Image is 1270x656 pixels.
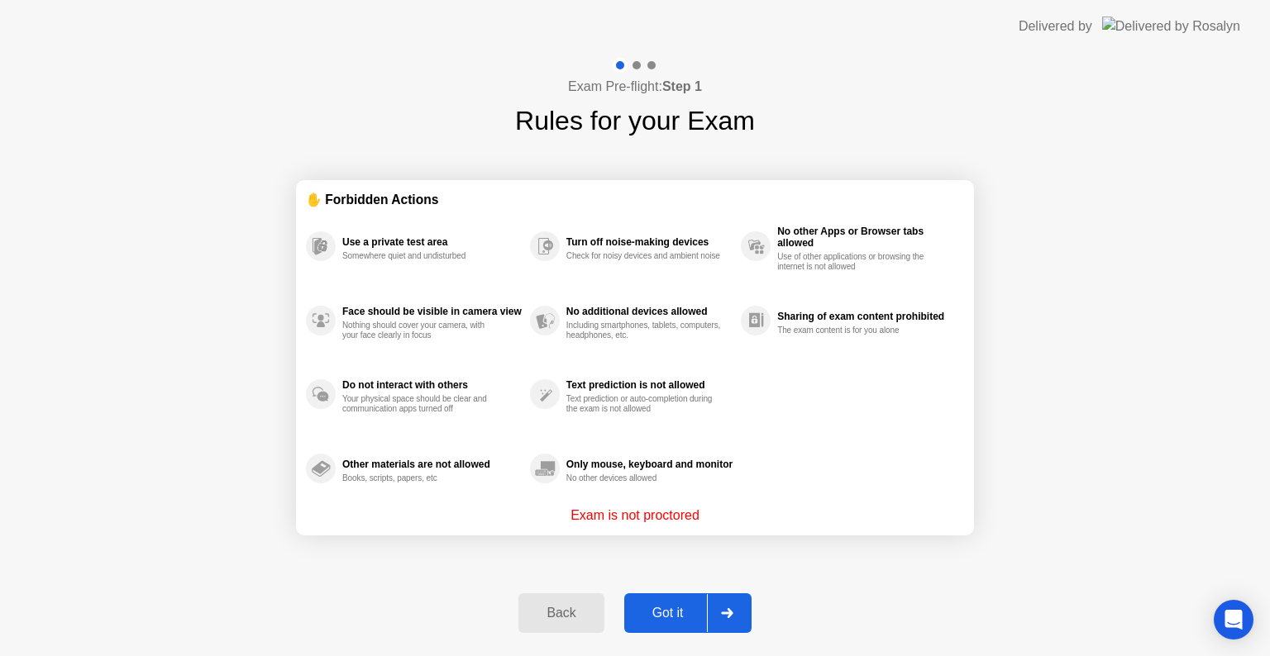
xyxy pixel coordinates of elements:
div: Got it [629,606,707,620]
b: Step 1 [662,79,702,93]
button: Back [518,593,604,633]
p: Exam is not proctored [571,506,699,525]
button: Got it [624,593,752,633]
div: No additional devices allowed [566,306,733,317]
div: Text prediction or auto-completion during the exam is not allowed [566,394,723,414]
div: Face should be visible in camera view [342,306,522,317]
div: Books, scripts, papers, etc [342,473,499,483]
div: Your physical space should be clear and communication apps turned off [342,394,499,414]
div: Including smartphones, tablets, computers, headphones, etc. [566,321,723,340]
div: Use of other applications or browsing the internet is not allowed [777,252,933,272]
div: Nothing should cover your camera, with your face clearly in focus [342,321,499,340]
div: Open Intercom Messenger [1214,600,1253,639]
div: Sharing of exam content prohibited [777,311,956,322]
div: ✋ Forbidden Actions [306,190,964,209]
div: No other devices allowed [566,473,723,483]
div: The exam content is for you alone [777,326,933,335]
div: Delivered by [1019,17,1092,36]
div: Somewhere quiet and undisturbed [342,251,499,261]
div: Do not interact with others [342,379,522,391]
div: Turn off noise-making devices [566,236,733,248]
div: Use a private test area [342,236,522,248]
div: Only mouse, keyboard and monitor [566,459,733,470]
h1: Rules for your Exam [515,101,755,140]
div: Other materials are not allowed [342,459,522,470]
div: Back [523,606,599,620]
h4: Exam Pre-flight: [568,77,702,97]
img: Delivered by Rosalyn [1102,17,1240,36]
div: Text prediction is not allowed [566,379,733,391]
div: No other Apps or Browser tabs allowed [777,226,956,249]
div: Check for noisy devices and ambient noise [566,251,723,261]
